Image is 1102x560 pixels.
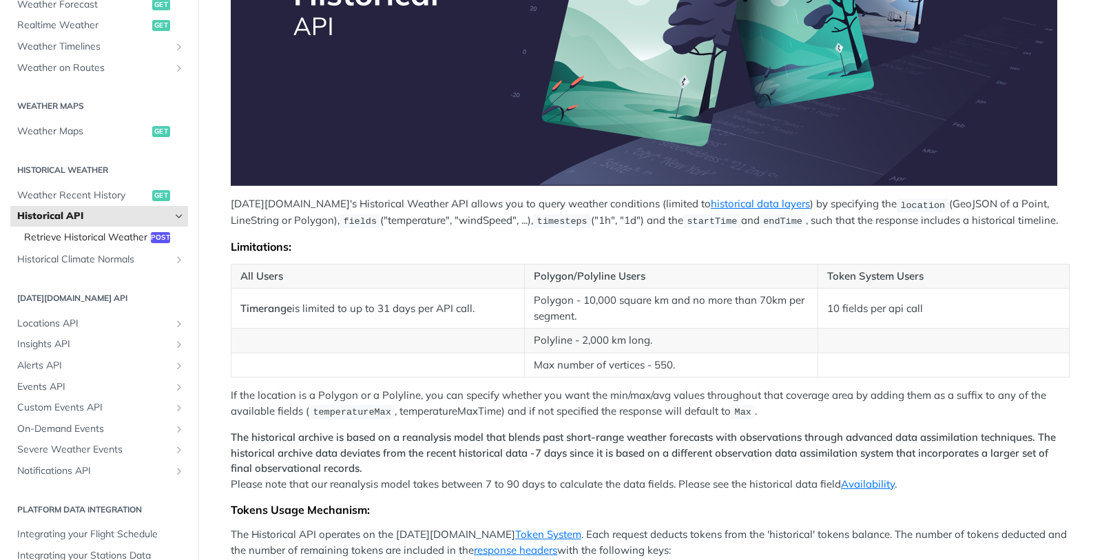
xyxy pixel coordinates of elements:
[17,338,170,351] span: Insights API
[174,318,185,329] button: Show subpages for Locations API
[711,197,810,210] a: historical data layers
[10,397,188,418] a: Custom Events APIShow subpages for Custom Events API
[174,41,185,52] button: Show subpages for Weather Timelines
[763,216,802,227] span: endTime
[17,125,149,138] span: Weather Maps
[174,211,185,222] button: Hide subpages for Historical API
[17,380,170,394] span: Events API
[10,334,188,355] a: Insights APIShow subpages for Insights API
[17,189,149,203] span: Weather Recent History
[231,240,1070,253] div: Limitations:
[231,430,1070,492] p: Please note that our reanalysis model takes between 7 to 90 days to calculate the data fields. Pl...
[474,543,557,557] a: response headers
[10,100,188,112] h2: Weather Maps
[524,329,818,353] td: Polyline - 2,000 km long.
[17,227,188,248] a: Retrieve Historical Weatherpost
[17,422,170,436] span: On-Demand Events
[10,313,188,334] a: Locations APIShow subpages for Locations API
[10,164,188,176] h2: Historical Weather
[10,524,188,545] a: Integrating your Flight Schedule
[231,527,1070,558] p: The Historical API operates on the [DATE][DOMAIN_NAME] . Each request deducts tokens from the 'hi...
[10,439,188,460] a: Severe Weather EventsShow subpages for Severe Weather Events
[174,382,185,393] button: Show subpages for Events API
[17,253,170,267] span: Historical Climate Normals
[174,360,185,371] button: Show subpages for Alerts API
[17,209,170,223] span: Historical API
[524,264,818,289] th: Polygon/Polyline Users
[10,15,188,36] a: Realtime Weatherget
[231,264,525,289] th: All Users
[174,444,185,455] button: Show subpages for Severe Weather Events
[17,401,170,415] span: Custom Events API
[231,388,1070,419] p: If the location is a Polygon or a Polyline, you can specify whether you want the min/max/avg valu...
[231,431,1056,475] strong: The historical archive is based on a reanalysis model that blends past short-range weather foreca...
[152,190,170,201] span: get
[900,200,945,210] span: location
[10,58,188,79] a: Weather on RoutesShow subpages for Weather on Routes
[343,216,377,227] span: fields
[17,443,170,457] span: Severe Weather Events
[174,402,185,413] button: Show subpages for Custom Events API
[174,424,185,435] button: Show subpages for On-Demand Events
[10,355,188,376] a: Alerts APIShow subpages for Alerts API
[231,503,1070,517] div: Tokens Usage Mechanism:
[17,61,170,75] span: Weather on Routes
[17,317,170,331] span: Locations API
[231,196,1070,229] p: [DATE][DOMAIN_NAME]'s Historical Weather API allows you to query weather conditions (limited to )...
[10,206,188,227] a: Historical APIHide subpages for Historical API
[10,37,188,57] a: Weather TimelinesShow subpages for Weather Timelines
[10,121,188,142] a: Weather Mapsget
[818,264,1069,289] th: Token System Users
[152,20,170,31] span: get
[10,377,188,397] a: Events APIShow subpages for Events API
[17,359,170,373] span: Alerts API
[687,216,737,227] span: startTime
[17,528,185,541] span: Integrating your Flight Schedule
[313,407,391,417] span: temperatureMax
[537,216,588,227] span: timesteps
[841,477,895,490] a: Availability
[10,185,188,206] a: Weather Recent Historyget
[231,289,525,329] td: is limited to up to 31 days per API call.
[240,302,292,315] strong: Timerange
[24,231,147,245] span: Retrieve Historical Weather
[174,466,185,477] button: Show subpages for Notifications API
[524,353,818,377] td: Max number of vertices - 550.
[10,504,188,516] h2: Platform DATA integration
[735,407,751,417] span: Max
[152,126,170,137] span: get
[10,419,188,439] a: On-Demand EventsShow subpages for On-Demand Events
[10,249,188,270] a: Historical Climate NormalsShow subpages for Historical Climate Normals
[515,528,581,541] a: Token System
[17,19,149,32] span: Realtime Weather
[174,339,185,350] button: Show subpages for Insights API
[10,292,188,304] h2: [DATE][DOMAIN_NAME] API
[17,40,170,54] span: Weather Timelines
[174,254,185,265] button: Show subpages for Historical Climate Normals
[174,63,185,74] button: Show subpages for Weather on Routes
[151,232,170,243] span: post
[524,289,818,329] td: Polygon - 10,000 square km and no more than 70km per segment.
[17,464,170,478] span: Notifications API
[10,461,188,481] a: Notifications APIShow subpages for Notifications API
[818,289,1069,329] td: 10 fields per api call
